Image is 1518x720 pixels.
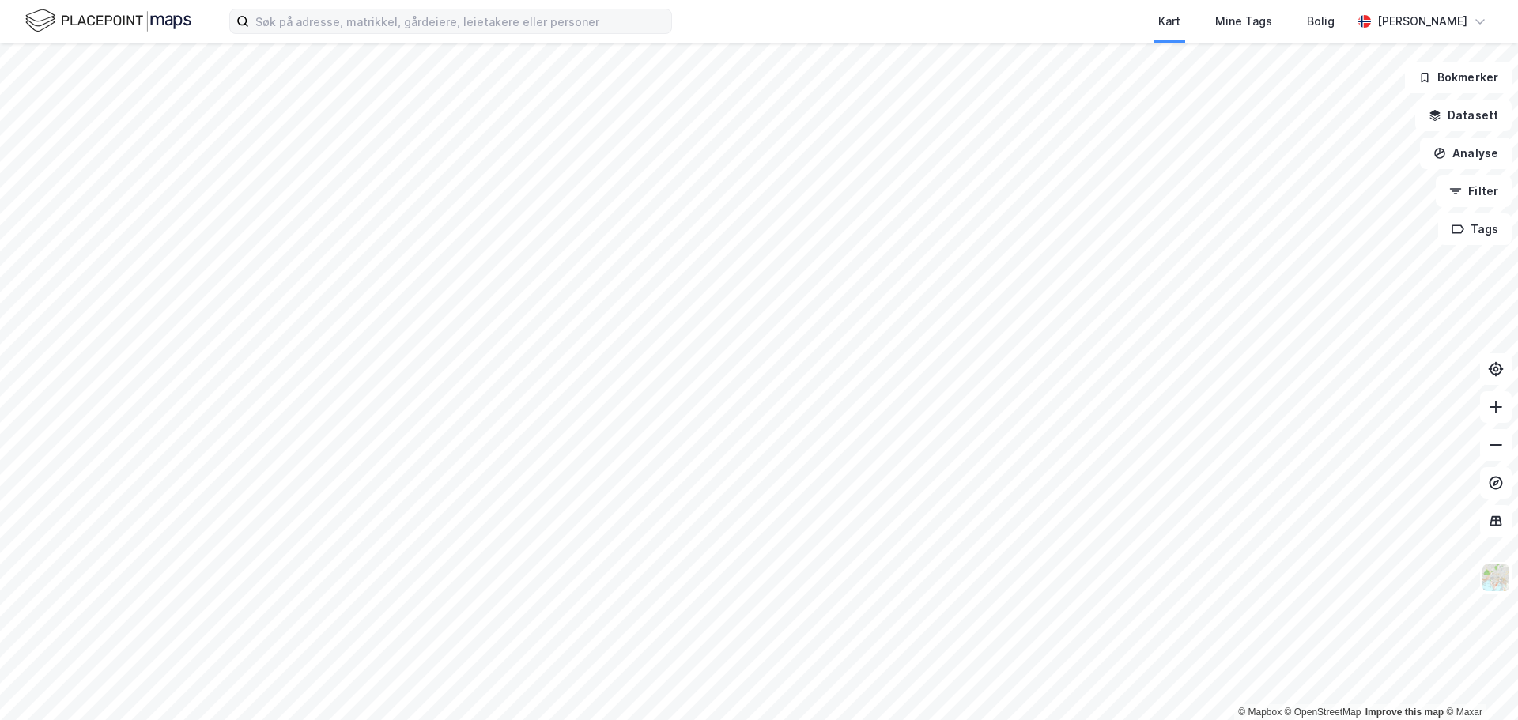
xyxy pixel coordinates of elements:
iframe: Chat Widget [1439,644,1518,720]
a: Improve this map [1365,707,1444,718]
div: Kontrollprogram for chat [1439,644,1518,720]
div: Mine Tags [1215,12,1272,31]
button: Datasett [1415,100,1512,131]
input: Søk på adresse, matrikkel, gårdeiere, leietakere eller personer [249,9,671,33]
div: [PERSON_NAME] [1377,12,1467,31]
a: Mapbox [1238,707,1282,718]
button: Tags [1438,213,1512,245]
div: Kart [1158,12,1180,31]
img: logo.f888ab2527a4732fd821a326f86c7f29.svg [25,7,191,35]
button: Analyse [1420,138,1512,169]
button: Bokmerker [1405,62,1512,93]
button: Filter [1436,175,1512,207]
img: Z [1481,563,1511,593]
div: Bolig [1307,12,1335,31]
a: OpenStreetMap [1285,707,1361,718]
